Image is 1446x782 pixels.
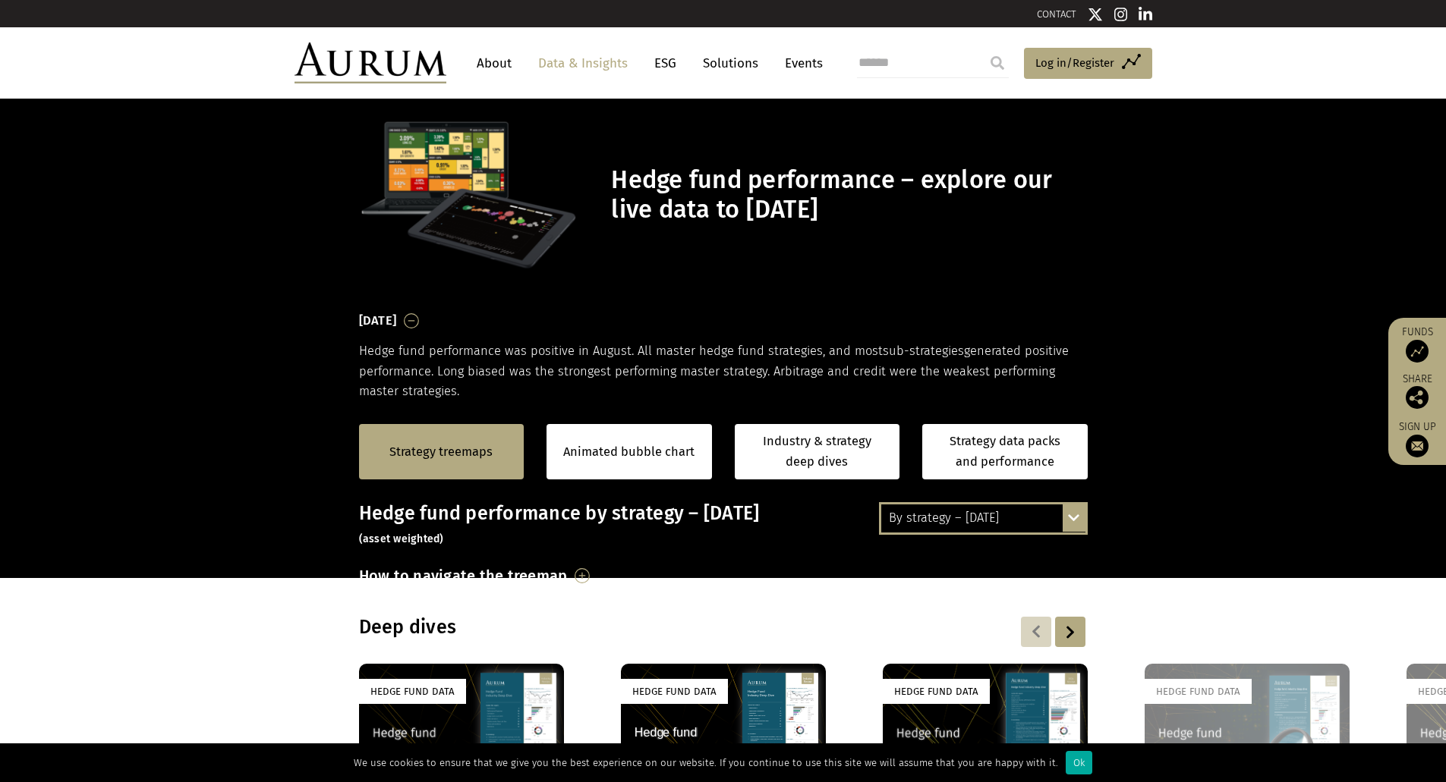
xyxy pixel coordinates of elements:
h3: Hedge fund performance by strategy – [DATE] [359,502,1088,548]
p: Hedge fund performance was positive in August. All master hedge fund strategies, and most generat... [359,341,1088,401]
img: Access Funds [1406,340,1429,363]
a: Animated bubble chart [563,442,695,462]
div: Hedge Fund Data [621,679,728,704]
div: Hedge Fund Data [1145,679,1252,704]
a: CONTACT [1037,8,1076,20]
a: Sign up [1396,420,1438,457]
a: Strategy treemaps [389,442,493,462]
img: Sign up to our newsletter [1406,435,1429,457]
div: Hedge Fund Data [883,679,990,704]
img: Share this post [1406,386,1429,409]
small: (asset weighted) [359,532,444,545]
img: Aurum [295,42,446,83]
h3: How to navigate the treemap [359,563,568,589]
span: sub-strategies [883,344,964,358]
h1: Hedge fund performance – explore our live data to [DATE] [611,165,1083,225]
input: Submit [982,48,1013,78]
a: About [469,49,519,77]
a: Data & Insights [531,49,635,77]
a: Funds [1396,325,1438,363]
a: Events [777,49,823,77]
a: Strategy data packs and performance [922,424,1088,479]
div: Hedge Fund Data [359,679,466,704]
a: Solutions [695,49,766,77]
h3: Deep dives [359,616,892,639]
div: Share [1396,374,1438,409]
a: Industry & strategy deep dives [735,424,900,479]
a: ESG [647,49,684,77]
img: Linkedin icon [1139,7,1152,22]
img: Instagram icon [1114,7,1128,22]
div: By strategy – [DATE] [881,504,1085,532]
a: Log in/Register [1024,48,1152,80]
h3: [DATE] [359,309,397,332]
span: Log in/Register [1035,54,1114,72]
img: Twitter icon [1088,7,1103,22]
div: Ok [1066,751,1092,774]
